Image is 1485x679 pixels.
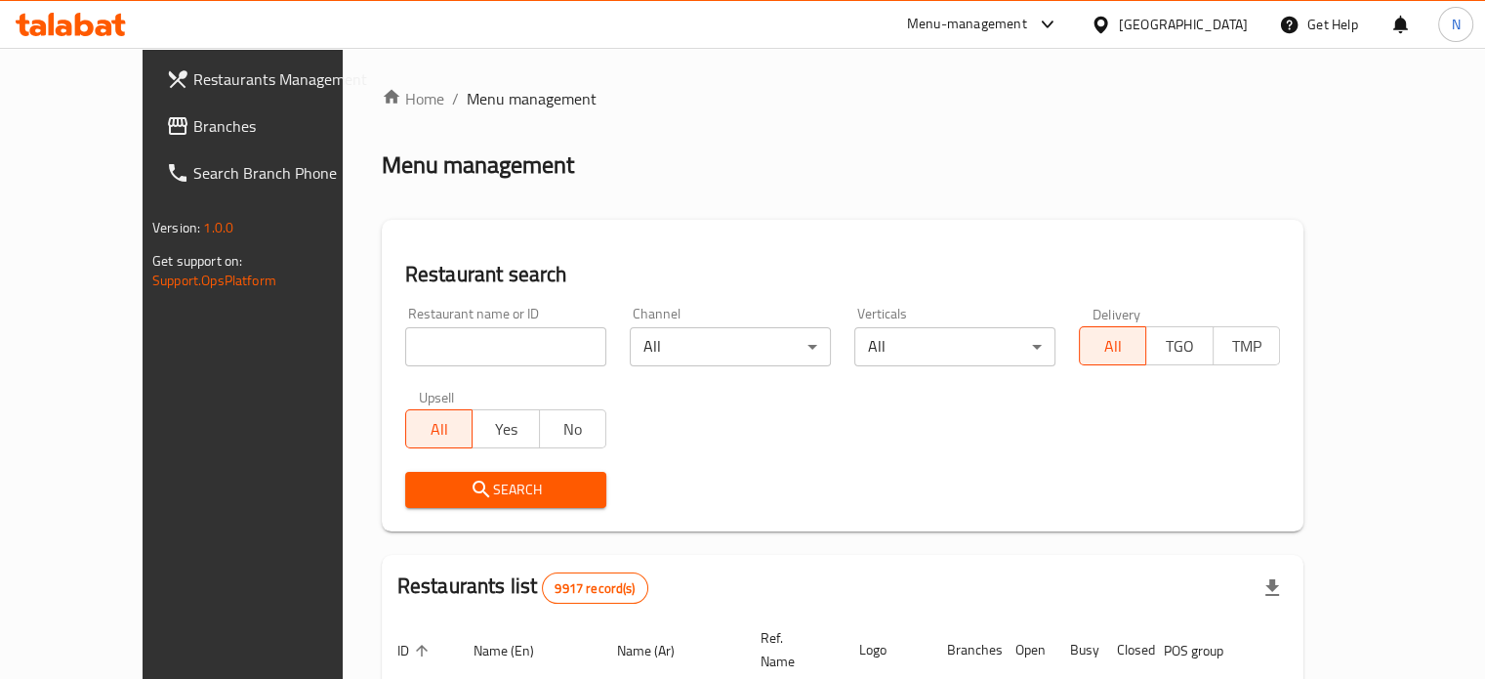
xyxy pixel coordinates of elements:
[761,626,820,673] span: Ref. Name
[1164,639,1249,662] span: POS group
[193,67,375,91] span: Restaurants Management
[150,56,391,103] a: Restaurants Management
[405,409,473,448] button: All
[543,579,646,598] span: 9917 record(s)
[1119,14,1248,35] div: [GEOGRAPHIC_DATA]
[548,415,598,444] span: No
[382,149,574,181] h2: Menu management
[1154,332,1205,361] span: TGO
[907,13,1027,36] div: Menu-management
[382,87,1303,110] nav: breadcrumb
[397,572,648,604] h2: Restaurants list
[419,390,455,403] label: Upsell
[1213,326,1280,365] button: TMP
[405,327,606,366] input: Search for restaurant name or ID..
[1221,332,1272,361] span: TMP
[480,415,531,444] span: Yes
[474,639,559,662] span: Name (En)
[1451,14,1460,35] span: N
[152,268,276,293] a: Support.OpsPlatform
[193,114,375,138] span: Branches
[152,248,242,274] span: Get support on:
[854,327,1055,366] div: All
[203,215,233,240] span: 1.0.0
[414,415,465,444] span: All
[542,573,647,604] div: Total records count
[452,87,459,110] li: /
[1093,307,1141,320] label: Delivery
[617,639,700,662] span: Name (Ar)
[405,260,1280,289] h2: Restaurant search
[1249,565,1296,612] div: Export file
[1145,326,1213,365] button: TGO
[382,87,444,110] a: Home
[405,472,606,508] button: Search
[421,478,591,502] span: Search
[152,215,200,240] span: Version:
[1088,332,1138,361] span: All
[539,409,606,448] button: No
[193,161,375,185] span: Search Branch Phone
[397,639,434,662] span: ID
[630,327,831,366] div: All
[467,87,597,110] span: Menu management
[150,149,391,196] a: Search Branch Phone
[472,409,539,448] button: Yes
[1079,326,1146,365] button: All
[150,103,391,149] a: Branches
